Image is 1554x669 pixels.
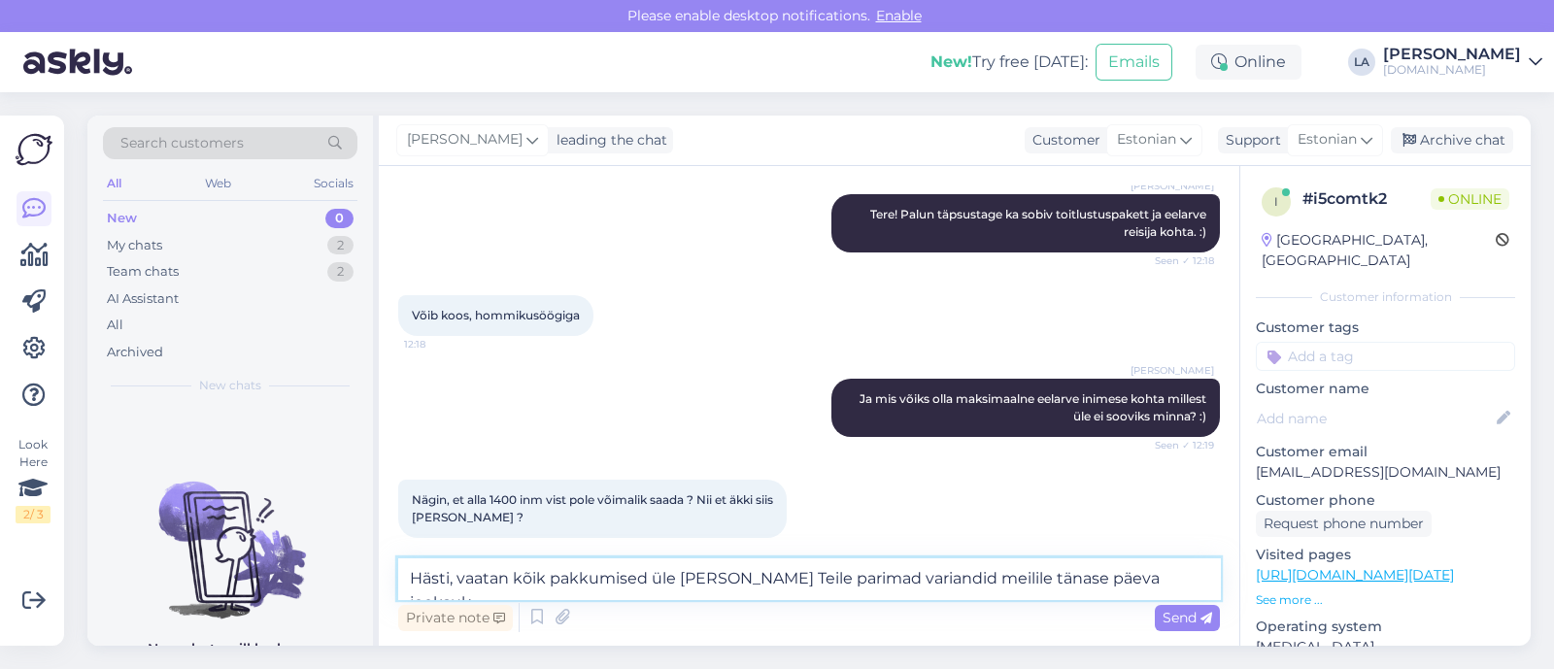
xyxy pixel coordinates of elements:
p: Customer phone [1256,490,1515,511]
input: Add name [1257,408,1493,429]
div: [DOMAIN_NAME] [1383,62,1521,78]
div: Archive chat [1391,127,1513,153]
div: LA [1348,49,1375,76]
span: [PERSON_NAME] [1131,363,1214,378]
span: i [1274,194,1278,209]
span: Send [1163,609,1212,626]
div: Support [1218,130,1281,151]
p: Customer name [1256,379,1515,399]
span: Search customers [120,133,244,153]
p: Operating system [1256,617,1515,637]
div: New [107,209,137,228]
p: [MEDICAL_DATA] [1256,637,1515,657]
span: 12:21 [404,539,477,553]
p: Customer email [1256,442,1515,462]
div: All [103,171,125,196]
a: [PERSON_NAME][DOMAIN_NAME] [1383,47,1542,78]
a: [URL][DOMAIN_NAME][DATE] [1256,566,1454,584]
div: AI Assistant [107,289,179,309]
div: [GEOGRAPHIC_DATA], [GEOGRAPHIC_DATA] [1262,230,1496,271]
div: Request phone number [1256,511,1432,537]
span: Estonian [1117,129,1176,151]
p: Visited pages [1256,545,1515,565]
div: leading the chat [549,130,667,151]
span: Seen ✓ 12:19 [1141,438,1214,452]
div: 2 [327,262,354,282]
img: No chats [87,447,373,621]
div: Private note [398,605,513,631]
button: Emails [1096,44,1172,81]
img: Askly Logo [16,131,52,168]
div: Online [1196,45,1301,80]
span: Enable [870,7,928,24]
textarea: Hästi, vaatan kõik pakkumised üle [PERSON_NAME] Teile parimad variandid meilile tänase päeva jook... [398,558,1220,599]
span: Online [1431,188,1509,210]
span: [PERSON_NAME] [1131,179,1214,193]
div: Customer information [1256,288,1515,306]
div: Web [201,171,235,196]
span: 12:18 [404,337,477,351]
span: [PERSON_NAME] [407,129,523,151]
span: Seen ✓ 12:18 [1141,253,1214,268]
div: My chats [107,236,162,255]
input: Add a tag [1256,342,1515,371]
div: Look Here [16,436,51,523]
span: Võib koos, hommikusöögiga [412,308,580,322]
span: New chats [199,377,261,394]
span: Nägin, et alla 1400 inm vist pole võimalik saada ? Nii et äkki siis [PERSON_NAME] ? [412,492,776,524]
span: Ja mis võiks olla maksimaalne eelarve inimese kohta millest üle ei sooviks minna? :) [860,391,1209,423]
p: [EMAIL_ADDRESS][DOMAIN_NAME] [1256,462,1515,483]
div: Team chats [107,262,179,282]
div: 0 [325,209,354,228]
div: # i5comtk2 [1302,187,1431,211]
div: Socials [310,171,357,196]
div: Customer [1025,130,1100,151]
span: Tere! Palun täpsustage ka sobiv toitlustuspakett ja eelarve reisija kohta. :) [870,207,1209,239]
p: Customer tags [1256,318,1515,338]
p: See more ... [1256,591,1515,609]
b: New! [930,52,972,71]
div: 2 / 3 [16,506,51,523]
div: [PERSON_NAME] [1383,47,1521,62]
div: Try free [DATE]: [930,50,1088,74]
p: New chats will be here. [148,639,313,659]
div: 2 [327,236,354,255]
div: Archived [107,343,163,362]
span: Estonian [1298,129,1357,151]
div: All [107,316,123,335]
